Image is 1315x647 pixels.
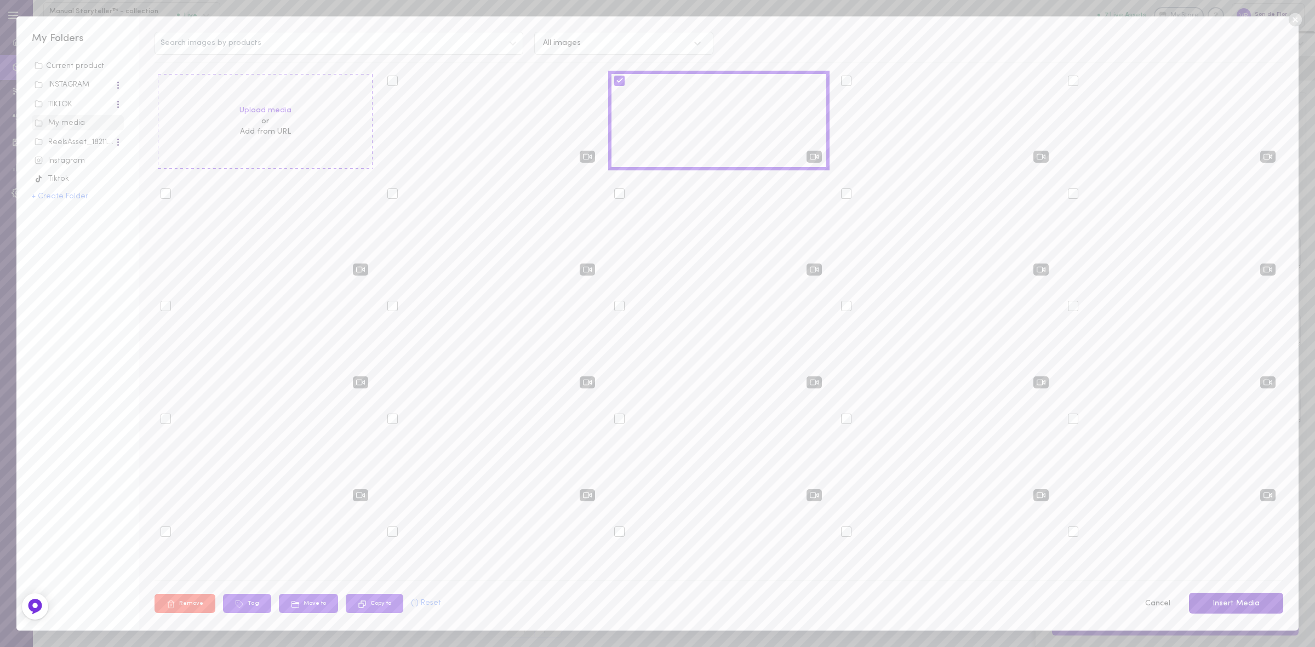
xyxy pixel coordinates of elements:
button: (1) Reset [411,599,441,607]
span: or [239,116,291,127]
div: ReelsAsset_18211_2362 [35,137,115,148]
button: Cancel [1138,592,1177,615]
span: Search images by products [161,39,261,47]
span: My Folders [32,33,84,44]
button: + Create Folder [32,193,88,201]
button: Insert Media [1189,593,1283,614]
div: All images [543,39,581,47]
div: Current product [35,61,121,72]
label: Upload media [239,105,291,116]
button: Tag [223,594,271,613]
div: My media [35,118,121,129]
div: INSTAGRAM [35,79,115,90]
div: Tiktok [35,174,121,185]
div: TIKTOK [35,99,115,110]
button: Copy to [346,594,403,613]
img: Feedback Button [27,598,43,615]
span: Add from URL [240,128,291,136]
button: Remove [155,594,215,613]
div: Search images by productsAll imagesUpload mediaorAdd from URLRemoveTagMove toCopy to(1) ResetCanc... [139,16,1298,630]
div: Instagram [35,156,121,167]
button: Move to [279,594,338,613]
